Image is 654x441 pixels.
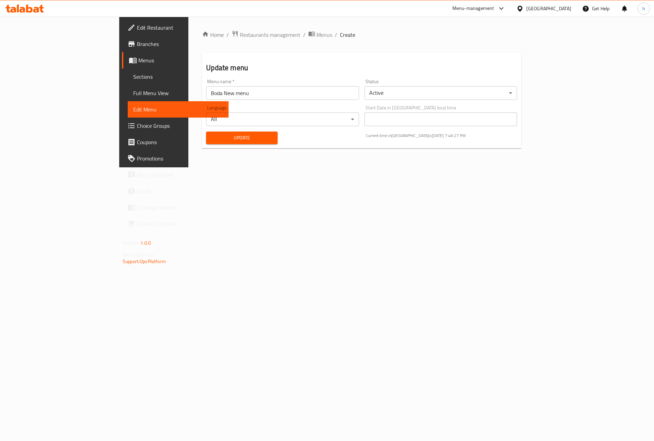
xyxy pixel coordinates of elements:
[122,52,229,69] a: Menus
[526,5,571,12] div: [GEOGRAPHIC_DATA]
[122,199,229,216] a: Coverage Report
[240,31,300,39] span: Restaurants management
[122,183,229,199] a: Upsell
[133,73,223,81] span: Sections
[128,101,229,118] a: Edit Menu
[206,132,278,144] button: Update
[206,86,359,100] input: Please enter Menu name
[137,138,223,146] span: Coupons
[316,31,332,39] span: Menus
[122,134,229,150] a: Coupons
[123,250,154,259] span: Get support on:
[137,220,223,228] span: Grocery Checklist
[128,85,229,101] a: Full Menu View
[122,118,229,134] a: Choice Groups
[206,112,359,126] div: All
[340,31,355,39] span: Create
[122,167,229,183] a: Menu disclaimer
[122,36,229,52] a: Branches
[133,105,223,113] span: Edit Menu
[122,19,229,36] a: Edit Restaurant
[133,89,223,97] span: Full Menu View
[303,31,306,39] li: /
[137,203,223,212] span: Coverage Report
[232,30,300,39] a: Restaurants management
[137,122,223,130] span: Choice Groups
[137,171,223,179] span: Menu disclaimer
[308,30,332,39] a: Menus
[137,154,223,163] span: Promotions
[140,239,151,247] span: 1.0.0
[452,4,494,13] div: Menu-management
[122,150,229,167] a: Promotions
[137,40,223,48] span: Branches
[642,5,645,12] span: h
[206,63,517,73] h2: Update menu
[212,134,272,142] span: Update
[202,30,521,39] nav: breadcrumb
[123,239,139,247] span: Version:
[335,31,337,39] li: /
[137,187,223,195] span: Upsell
[122,216,229,232] a: Grocery Checklist
[128,69,229,85] a: Sections
[123,257,166,266] a: Support.OpsPlatform
[366,133,517,139] p: Current time in [GEOGRAPHIC_DATA] is [DATE] 7:46:27 PM
[138,56,223,64] span: Menus
[137,24,223,32] span: Edit Restaurant
[364,86,517,100] div: Active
